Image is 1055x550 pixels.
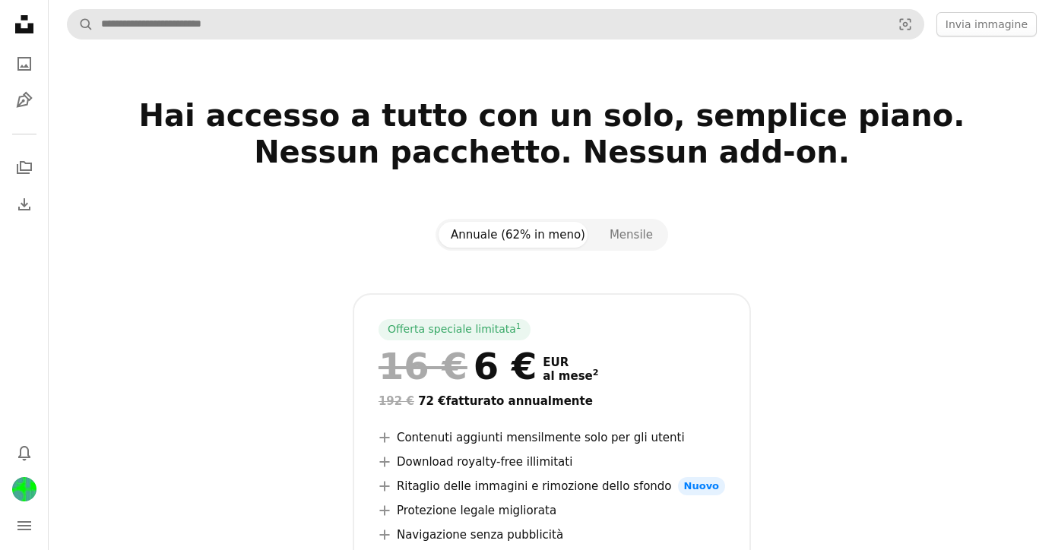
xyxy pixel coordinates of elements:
[9,438,40,468] button: Notifiche
[9,189,40,220] a: Cronologia download
[543,369,598,383] span: al mese
[543,356,598,369] span: EUR
[439,222,597,248] button: Annuale (62% in meno)
[887,10,924,39] button: Ricerca visiva
[9,49,40,79] a: Foto
[68,10,93,39] button: Cerca su Unsplash
[379,453,725,471] li: Download royalty-free illimitati
[9,85,40,115] a: Illustrazioni
[597,222,665,248] button: Mensile
[379,477,725,495] li: Ritaglio delle immagini e rimozione dello sfondo
[379,501,725,520] li: Protezione legale migliorata
[379,428,725,447] li: Contenuti aggiunti mensilmente solo per gli utenti
[590,369,602,383] a: 2
[9,9,40,43] a: Home — Unsplash
[9,153,40,183] a: Collezioni
[379,392,725,410] div: 72 € fatturato annualmente
[9,510,40,541] button: Menu
[379,346,467,386] span: 16 €
[9,474,40,504] button: Profilo
[379,346,537,386] div: 6 €
[379,526,725,544] li: Navigazione senza pubblicità
[67,97,1037,207] h2: Hai accesso a tutto con un solo, semplice piano. Nessun pacchetto. Nessun add-on.
[67,9,924,40] form: Trova visual in tutto il sito
[516,321,521,330] sup: 1
[593,368,599,378] sup: 2
[513,322,524,337] a: 1
[936,12,1037,36] button: Invia immagine
[379,319,531,340] div: Offerta speciale limitata
[12,477,36,501] img: Avatar dell’utente FROM Collective
[379,394,414,408] span: 192 €
[678,477,725,495] span: Nuovo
